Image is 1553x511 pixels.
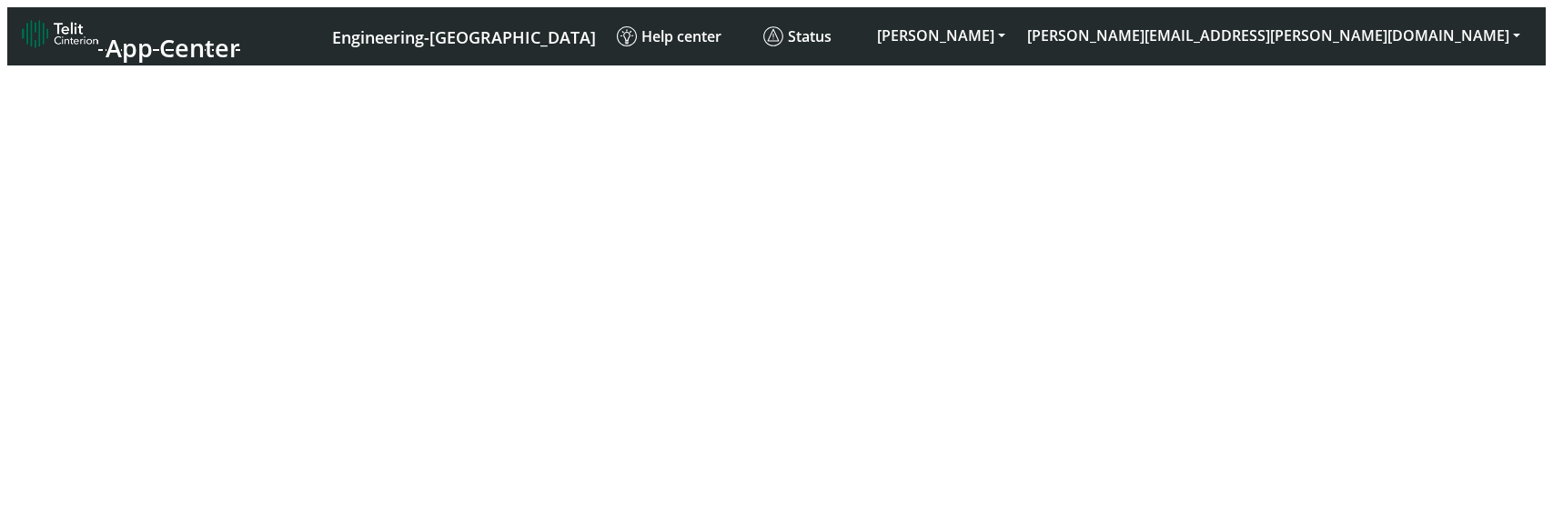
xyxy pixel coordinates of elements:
a: Help center [610,19,756,54]
span: App Center [106,31,240,65]
a: Status [756,19,866,54]
img: knowledge.svg [617,26,637,46]
button: [PERSON_NAME][EMAIL_ADDRESS][PERSON_NAME][DOMAIN_NAME] [1016,19,1531,52]
span: Engineering-[GEOGRAPHIC_DATA] [332,26,596,48]
span: Help center [617,26,721,46]
img: logo-telit-cinterion-gw-new.png [22,19,98,48]
button: [PERSON_NAME] [866,19,1016,52]
a: App Center [22,15,237,58]
span: Status [763,26,832,46]
img: status.svg [763,26,783,46]
a: Your current platform instance [331,19,595,53]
